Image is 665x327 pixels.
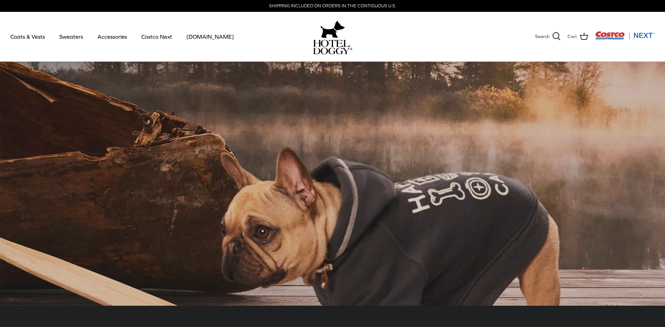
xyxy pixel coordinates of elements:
a: Cart [568,32,588,41]
a: Sweaters [53,25,89,48]
a: Coats & Vests [4,25,51,48]
span: Search [535,33,549,40]
img: hoteldoggycom [313,40,352,54]
a: Accessories [91,25,133,48]
img: Costco Next [595,31,655,40]
a: [DOMAIN_NAME] [180,25,240,48]
a: Visit Costco Next [595,36,655,41]
a: Search [535,32,561,41]
img: hoteldoggy.com [320,19,345,40]
a: hoteldoggy.com hoteldoggycom [313,19,352,54]
a: Costco Next [135,25,178,48]
span: Cart [568,33,577,40]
